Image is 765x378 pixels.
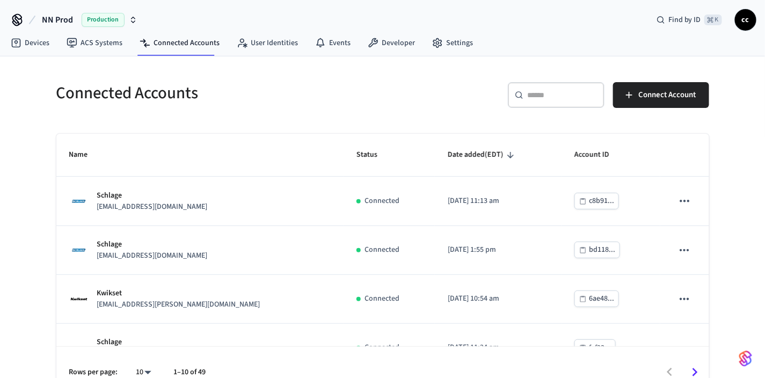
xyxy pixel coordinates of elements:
div: 6ae48... [589,292,614,306]
p: Schlage [97,239,208,250]
span: Production [82,13,125,27]
p: [DATE] 10:54 am [448,293,549,304]
p: [DATE] 11:24 am [448,342,549,353]
img: Schlage Logo, Square [69,241,89,260]
a: Devices [2,33,58,53]
p: Connected [365,195,400,207]
p: Schlage [97,190,208,201]
a: Settings [424,33,482,53]
p: [EMAIL_ADDRESS][DOMAIN_NAME] [97,201,208,213]
span: ⌘ K [704,14,722,25]
img: SeamLogoGradient.69752ec5.svg [739,350,752,367]
button: faf23... [574,339,616,356]
span: NN Prod [42,13,73,26]
a: Events [307,33,359,53]
p: [EMAIL_ADDRESS][PERSON_NAME][DOMAIN_NAME] [97,299,260,310]
button: cc [735,9,756,31]
span: Name [69,147,102,163]
span: cc [736,10,755,30]
a: User Identities [228,33,307,53]
p: Connected [365,293,400,304]
span: Find by ID [668,14,701,25]
p: [DATE] 1:55 pm [448,244,549,256]
img: Schlage Logo, Square [69,192,89,211]
div: Find by ID⌘ K [648,10,731,30]
span: Account ID [574,147,623,163]
button: bd118... [574,242,620,258]
p: Connected [365,342,400,353]
p: 1–10 of 49 [174,367,206,378]
div: c8b91... [589,194,614,208]
div: bd118... [589,243,615,257]
h5: Connected Accounts [56,82,376,104]
span: Date added(EDT) [448,147,518,163]
p: Kwikset [97,288,260,299]
button: 6ae48... [574,290,619,307]
button: c8b91... [574,193,619,209]
a: Connected Accounts [131,33,228,53]
p: Rows per page: [69,367,118,378]
p: [DATE] 11:13 am [448,195,549,207]
p: Connected [365,244,400,256]
div: faf23... [589,341,611,355]
a: ACS Systems [58,33,131,53]
span: Connect Account [639,88,696,102]
button: Connect Account [613,82,709,108]
img: Schlage Logo, Square [69,338,89,358]
a: Developer [359,33,424,53]
span: Status [356,147,391,163]
p: Schlage [97,337,208,348]
img: Kwikset Logo, Square [69,289,89,309]
p: [EMAIL_ADDRESS][DOMAIN_NAME] [97,250,208,261]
